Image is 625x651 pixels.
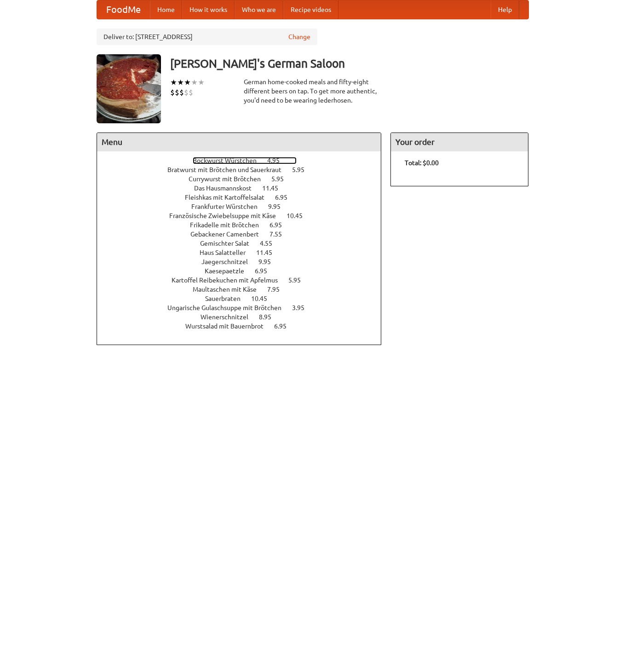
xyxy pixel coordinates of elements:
span: Wienerschnitzel [201,313,258,321]
li: $ [184,87,189,98]
li: ★ [177,77,184,87]
span: Französische Zwiebelsuppe mit Käse [169,212,285,219]
span: Gemischter Salat [200,240,258,247]
a: Bratwurst mit Brötchen und Sauerkraut 5.95 [167,166,321,173]
span: 6.95 [255,267,276,275]
span: 6.95 [275,194,297,201]
a: Currywurst mit Brötchen 5.95 [189,175,301,183]
a: Home [150,0,182,19]
span: 4.95 [267,157,289,164]
a: Das Hausmannskost 11.45 [194,184,295,192]
a: Haus Salatteller 11.45 [200,249,289,256]
h3: [PERSON_NAME]'s German Saloon [170,54,529,73]
a: Jaegerschnitzel 9.95 [201,258,288,265]
li: ★ [184,77,191,87]
span: 5.95 [292,166,314,173]
span: Haus Salatteller [200,249,255,256]
span: Fleishkas mit Kartoffelsalat [185,194,274,201]
span: Currywurst mit Brötchen [189,175,270,183]
a: Frankfurter Würstchen 9.95 [191,203,298,210]
li: $ [179,87,184,98]
li: ★ [198,77,205,87]
span: 10.45 [287,212,312,219]
div: Deliver to: [STREET_ADDRESS] [97,29,317,45]
span: 5.95 [271,175,293,183]
a: Sauerbraten 10.45 [205,295,284,302]
span: Kartoffel Reibekuchen mit Apfelmus [172,277,287,284]
span: Bratwurst mit Brötchen und Sauerkraut [167,166,291,173]
span: 10.45 [251,295,276,302]
span: 11.45 [262,184,287,192]
a: FoodMe [97,0,150,19]
a: Fleishkas mit Kartoffelsalat 6.95 [185,194,304,201]
span: 7.95 [267,286,289,293]
a: Maultaschen mit Käse 7.95 [193,286,297,293]
b: Total: $0.00 [405,159,439,167]
span: Sauerbraten [205,295,250,302]
a: Gebackener Camenbert 7.55 [190,230,299,238]
span: 11.45 [256,249,281,256]
a: Bockwurst Würstchen 4.95 [193,157,297,164]
span: Frankfurter Würstchen [191,203,267,210]
a: Who we are [235,0,283,19]
span: Kaesepaetzle [205,267,253,275]
li: ★ [170,77,177,87]
a: Französische Zwiebelsuppe mit Käse 10.45 [169,212,320,219]
span: 9.95 [258,258,280,265]
span: Maultaschen mit Käse [193,286,266,293]
span: Jaegerschnitzel [201,258,257,265]
a: Gemischter Salat 4.55 [200,240,289,247]
span: 6.95 [269,221,291,229]
a: Kartoffel Reibekuchen mit Apfelmus 5.95 [172,277,318,284]
span: 9.95 [268,203,290,210]
div: German home-cooked meals and fifty-eight different beers on tap. To get more authentic, you'd nee... [244,77,382,105]
li: $ [175,87,179,98]
span: 3.95 [292,304,314,311]
span: Frikadelle mit Brötchen [190,221,268,229]
h4: Menu [97,133,381,151]
span: Das Hausmannskost [194,184,261,192]
a: Recipe videos [283,0,338,19]
a: Wienerschnitzel 8.95 [201,313,288,321]
span: 7.55 [269,230,291,238]
a: Ungarische Gulaschsuppe mit Brötchen 3.95 [167,304,321,311]
span: Gebackener Camenbert [190,230,268,238]
span: 8.95 [259,313,281,321]
li: $ [189,87,193,98]
h4: Your order [391,133,528,151]
a: Kaesepaetzle 6.95 [205,267,284,275]
span: 6.95 [274,323,296,330]
li: $ [170,87,175,98]
a: Change [288,32,310,41]
li: ★ [191,77,198,87]
span: Ungarische Gulaschsuppe mit Brötchen [167,304,291,311]
img: angular.jpg [97,54,161,123]
span: Bockwurst Würstchen [193,157,266,164]
span: 4.55 [260,240,281,247]
a: Wurstsalad mit Bauernbrot 6.95 [185,323,304,330]
a: Help [491,0,519,19]
a: How it works [182,0,235,19]
a: Frikadelle mit Brötchen 6.95 [190,221,299,229]
span: Wurstsalad mit Bauernbrot [185,323,273,330]
span: 5.95 [288,277,310,284]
